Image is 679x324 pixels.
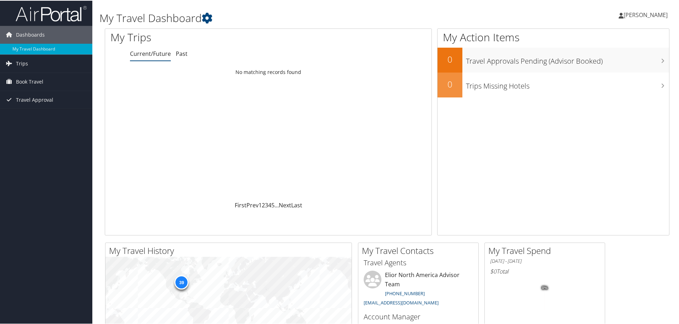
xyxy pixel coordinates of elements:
h3: Trips Missing Hotels [466,77,669,90]
td: No matching records found [105,65,431,78]
a: Current/Future [130,49,171,57]
span: Dashboards [16,25,45,43]
a: Prev [246,201,259,208]
h1: My Travel Dashboard [99,10,483,25]
h2: My Travel Spend [488,244,605,256]
div: 39 [174,275,189,289]
a: Next [279,201,291,208]
h3: Travel Agents [364,257,473,267]
h3: Account Manager [364,311,473,321]
a: [PERSON_NAME] [619,4,675,25]
h2: 0 [438,78,462,90]
h2: My Travel Contacts [362,244,478,256]
span: Trips [16,54,28,72]
h1: My Action Items [438,29,669,44]
span: [PERSON_NAME] [624,10,668,18]
h1: My Trips [110,29,290,44]
a: 4 [268,201,271,208]
span: Travel Approval [16,90,53,108]
h6: Total [490,267,599,275]
h2: My Travel History [109,244,352,256]
h3: Travel Approvals Pending (Advisor Booked) [466,52,669,65]
span: Book Travel [16,72,43,90]
a: 5 [271,201,275,208]
span: $0 [490,267,496,275]
a: Past [176,49,188,57]
a: [PHONE_NUMBER] [385,290,425,296]
img: airportal-logo.png [16,5,87,21]
a: First [235,201,246,208]
span: … [275,201,279,208]
a: 0Travel Approvals Pending (Advisor Booked) [438,47,669,72]
a: Last [291,201,302,208]
h6: [DATE] - [DATE] [490,257,599,264]
a: 1 [259,201,262,208]
a: 2 [262,201,265,208]
a: 0Trips Missing Hotels [438,72,669,97]
a: 3 [265,201,268,208]
h2: 0 [438,53,462,65]
tspan: 0% [542,285,548,290]
li: Elior North America Advisor Team [360,270,477,308]
a: [EMAIL_ADDRESS][DOMAIN_NAME] [364,299,439,305]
